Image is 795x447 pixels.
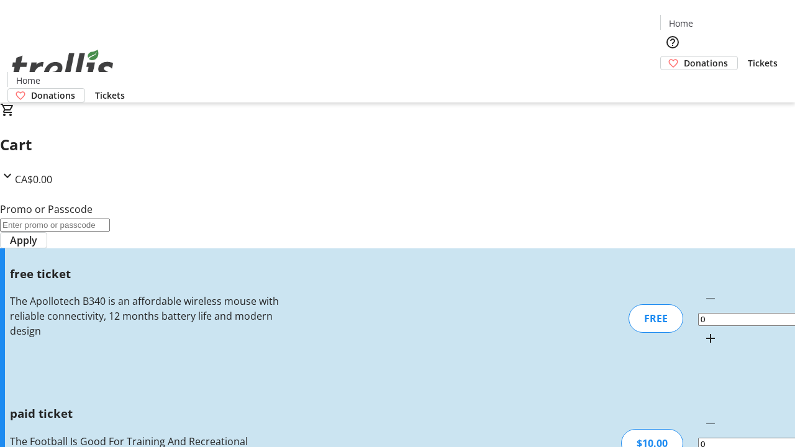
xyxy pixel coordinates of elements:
[669,17,693,30] span: Home
[748,56,778,70] span: Tickets
[95,89,125,102] span: Tickets
[629,304,683,333] div: FREE
[8,74,48,87] a: Home
[10,405,281,422] h3: paid ticket
[684,56,728,70] span: Donations
[660,56,738,70] a: Donations
[738,56,788,70] a: Tickets
[10,265,281,282] h3: free ticket
[660,70,685,95] button: Cart
[10,294,281,338] div: The Apollotech B340 is an affordable wireless mouse with reliable connectivity, 12 months battery...
[698,326,723,351] button: Increment by one
[7,36,118,98] img: Orient E2E Organization C2jr3sMsve's Logo
[31,89,75,102] span: Donations
[7,88,85,102] a: Donations
[15,173,52,186] span: CA$0.00
[661,17,701,30] a: Home
[660,30,685,55] button: Help
[16,74,40,87] span: Home
[85,89,135,102] a: Tickets
[10,233,37,248] span: Apply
